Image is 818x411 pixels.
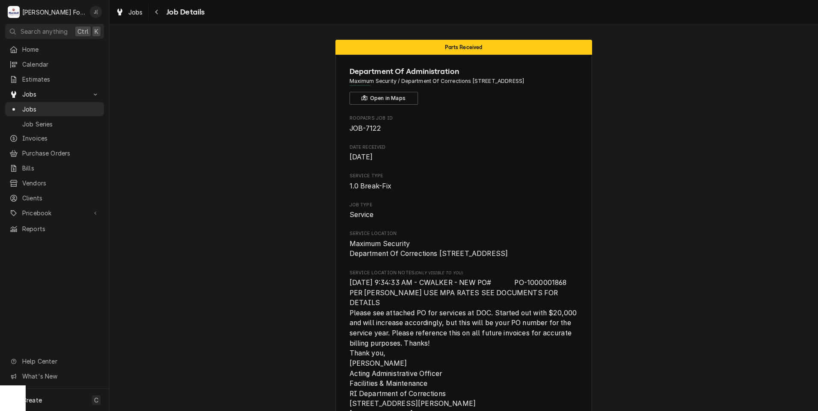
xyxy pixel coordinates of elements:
div: Marshall Food Equipment Service's Avatar [8,6,20,18]
div: Service Location [350,230,578,259]
button: Search anythingCtrlK [5,24,104,39]
div: M [8,6,20,18]
span: Reports [22,224,100,233]
a: Calendar [5,57,104,71]
button: Navigate back [150,5,164,19]
div: Client Information [350,66,578,105]
div: Service Type [350,173,578,191]
a: Home [5,42,104,56]
a: Jobs [5,102,104,116]
span: Ctrl [77,27,89,36]
div: Jeff Debigare (109)'s Avatar [90,6,102,18]
span: Vendors [22,179,100,188]
span: Service [350,211,374,219]
a: Bills [5,161,104,175]
span: (Only Visible to You) [415,270,463,275]
span: Address [350,77,578,85]
span: Date Received [350,152,578,162]
span: [DATE] [350,153,373,161]
a: Reports [5,222,104,236]
span: Service Type [350,181,578,191]
span: K [95,27,98,36]
span: Job Type [350,202,578,208]
span: Jobs [22,105,100,114]
a: Purchase Orders [5,146,104,160]
button: Open in Maps [350,92,418,105]
div: Status [335,40,592,55]
span: Invoices [22,134,100,143]
span: Search anything [21,27,68,36]
span: Home [22,45,100,54]
div: J( [90,6,102,18]
a: Vendors [5,176,104,190]
span: Jobs [22,90,87,99]
span: Bills [22,164,100,173]
span: Roopairs Job ID [350,123,578,134]
span: Jobs [128,8,143,17]
span: Job Type [350,210,578,220]
span: Roopairs Job ID [350,115,578,122]
a: Estimates [5,72,104,86]
span: Job Details [164,6,205,18]
span: Parts Received [445,44,482,50]
div: Roopairs Job ID [350,115,578,133]
span: Estimates [22,75,100,84]
a: Job Series [5,117,104,131]
span: Date Received [350,144,578,151]
span: Purchase Orders [22,149,100,158]
span: Help Center [22,357,99,366]
a: Go to What's New [5,369,104,383]
span: C [94,396,98,405]
span: What's New [22,372,99,381]
div: [PERSON_NAME] Food Equipment Service [22,8,85,17]
a: Clients [5,191,104,205]
a: Go to Pricebook [5,206,104,220]
a: Go to Help Center [5,354,104,368]
a: Invoices [5,131,104,145]
a: Jobs [112,5,146,19]
span: Service Location [350,239,578,259]
span: JOB-7122 [350,124,381,132]
div: Job Type [350,202,578,220]
a: Go to Jobs [5,87,104,101]
span: Clients [22,194,100,203]
span: 1.0 Break-Fix [350,182,392,190]
span: Maximum Security Department Of Corrections [STREET_ADDRESS] [350,240,508,258]
span: Job Series [22,120,100,129]
span: Service Location Notes [350,270,578,276]
span: Name [350,66,578,77]
span: Service Type [350,173,578,179]
span: Pricebook [22,208,87,217]
span: Calendar [22,60,100,69]
div: Date Received [350,144,578,162]
span: Create [22,396,42,404]
span: Service Location [350,230,578,237]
